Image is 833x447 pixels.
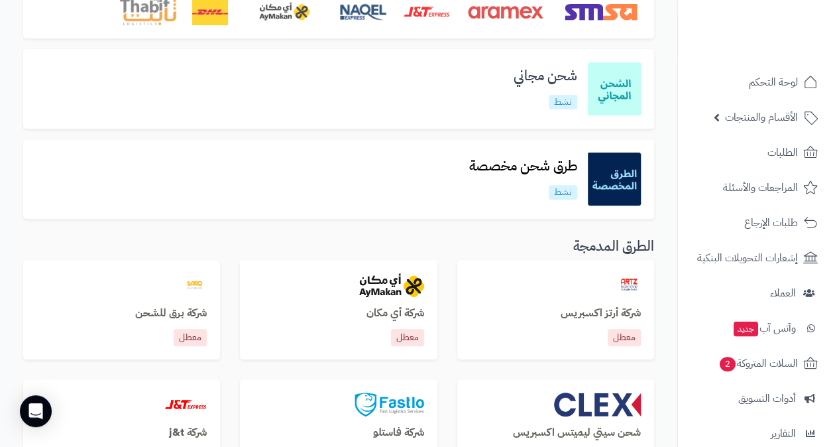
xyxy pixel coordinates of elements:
[253,308,423,320] h3: شركة أي مكان
[240,260,437,360] a: aymakanشركة أي مكانمعطل
[723,178,798,197] span: المراجعات والأسئلة
[554,393,641,416] img: clex
[686,277,825,309] a: العملاء
[686,242,825,274] a: إشعارات التحويلات البنكية
[770,284,796,302] span: العملاء
[164,393,207,416] img: jt
[771,424,796,443] span: التقارير
[23,260,220,360] a: barqشركة برق للشحنمعطل
[686,137,825,168] a: الطلبات
[718,354,798,373] span: السلات المتروكة
[36,308,207,320] h3: شركة برق للشحن
[686,207,825,239] a: طلبات الإرجاع
[686,172,825,204] a: المراجعات والأسئلة
[459,159,588,199] a: طرق شحن مخصصةنشط
[743,37,820,65] img: logo-2.png
[697,249,798,267] span: إشعارات التحويلات البنكية
[617,273,641,297] img: artzexpress
[391,329,424,346] p: معطل
[608,329,641,346] p: معطل
[734,322,758,336] span: جديد
[183,273,207,297] img: barq
[725,108,798,127] span: الأقسام والمنتجات
[503,68,588,109] a: شحن مجانينشط
[20,395,52,427] div: Open Intercom Messenger
[686,66,825,98] a: لوحة التحكم
[359,273,424,297] img: aymakan
[355,393,423,416] img: fastlo
[549,95,577,109] p: نشط
[720,357,736,371] span: 2
[549,185,577,200] p: نشط
[471,308,641,320] h3: شركة أرتز اكسبريس
[749,73,798,92] span: لوحة التحكم
[23,239,654,254] h3: الطرق المدمجة
[686,312,825,344] a: وآتس آبجديد
[732,319,796,338] span: وآتس آب
[767,143,798,162] span: الطلبات
[686,383,825,415] a: أدوات التسويق
[457,260,654,360] a: artzexpressشركة أرتز اكسبريسمعطل
[503,68,588,84] h3: شحن مجاني
[459,159,588,174] h3: طرق شحن مخصصة
[686,348,825,379] a: السلات المتروكة2
[253,427,423,439] h3: شركة فاستلو
[174,329,207,346] p: معطل
[738,389,796,408] span: أدوات التسويق
[36,427,207,439] h3: شركة j&t
[744,214,798,232] span: طلبات الإرجاع
[471,427,641,439] h3: شحن سيتي ليميتس اكسبريس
